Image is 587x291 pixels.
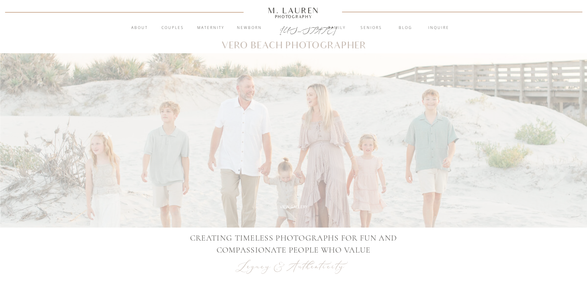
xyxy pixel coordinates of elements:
[355,25,388,31] a: Seniors
[219,41,369,50] h1: Vero Beach Photographer
[238,258,350,274] p: Legacy & Authenticity
[280,25,308,33] a: [US_STATE]
[265,15,322,18] a: Photography
[273,204,315,210] a: View Gallery
[189,232,399,256] p: CREATING TIMELESS PHOTOGRAPHS FOR FUN AND COMPASSIONATE PEOPLE WHO VALUE
[156,25,190,31] a: Couples
[422,25,455,31] a: inquire
[389,25,422,31] a: blog
[250,7,338,14] a: M. Lauren
[233,25,266,31] a: Newborn
[194,25,227,31] a: Maternity
[128,25,152,31] a: About
[320,25,354,31] a: Family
